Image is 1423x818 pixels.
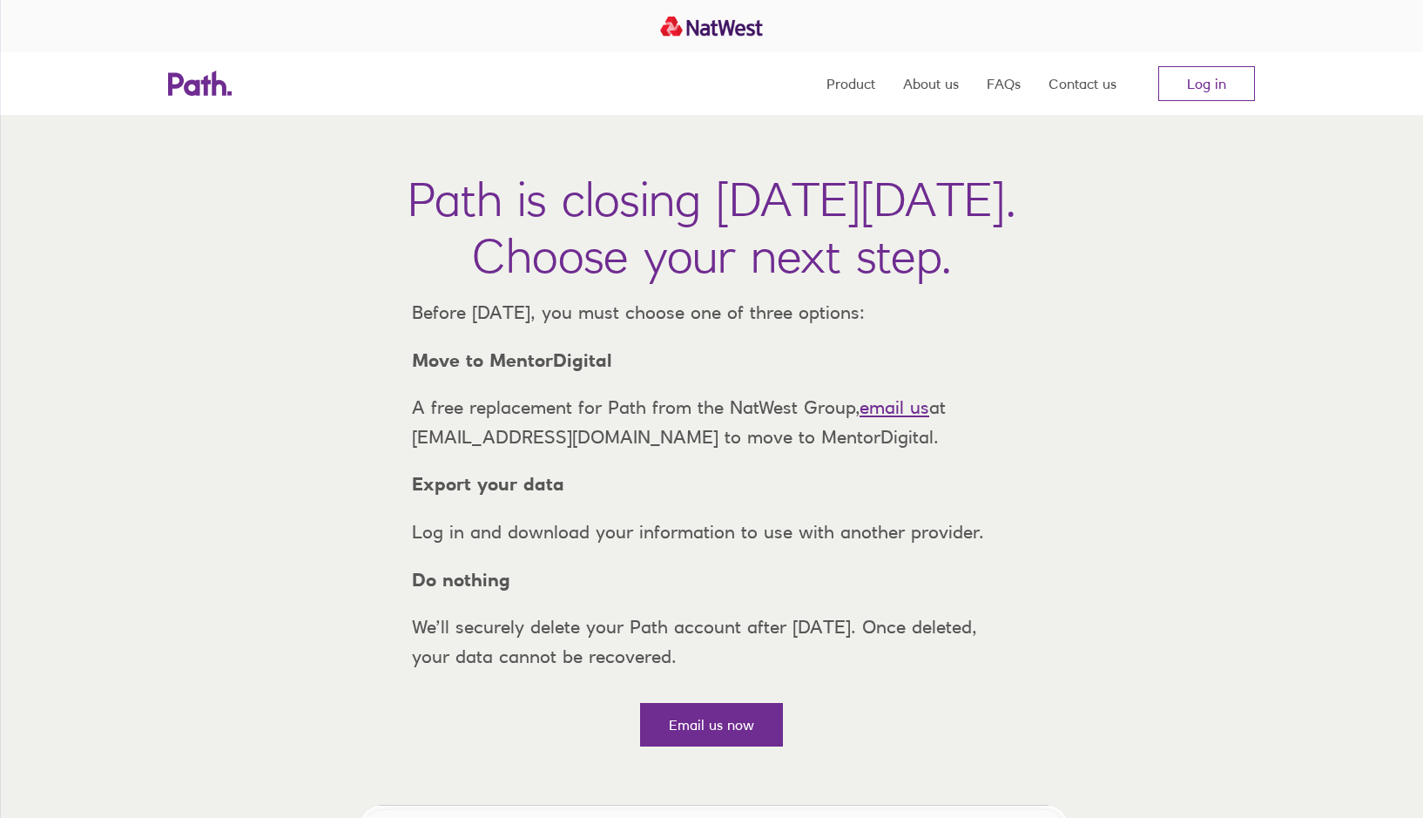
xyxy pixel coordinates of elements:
p: We’ll securely delete your Path account after [DATE]. Once deleted, your data cannot be recovered. [398,612,1025,671]
p: A free replacement for Path from the NatWest Group, at [EMAIL_ADDRESS][DOMAIN_NAME] to move to Me... [398,393,1025,451]
p: Log in and download your information to use with another provider. [398,517,1025,547]
a: FAQs [987,52,1021,115]
h1: Path is closing [DATE][DATE]. Choose your next step. [408,171,1016,284]
a: Product [826,52,875,115]
a: Email us now [640,703,783,747]
a: About us [903,52,959,115]
a: Contact us [1049,52,1116,115]
p: Before [DATE], you must choose one of three options: [398,298,1025,328]
a: email us [860,396,929,418]
a: Log in [1158,66,1255,101]
strong: Export your data [412,473,564,495]
strong: Move to MentorDigital [412,349,612,371]
strong: Do nothing [412,569,510,591]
